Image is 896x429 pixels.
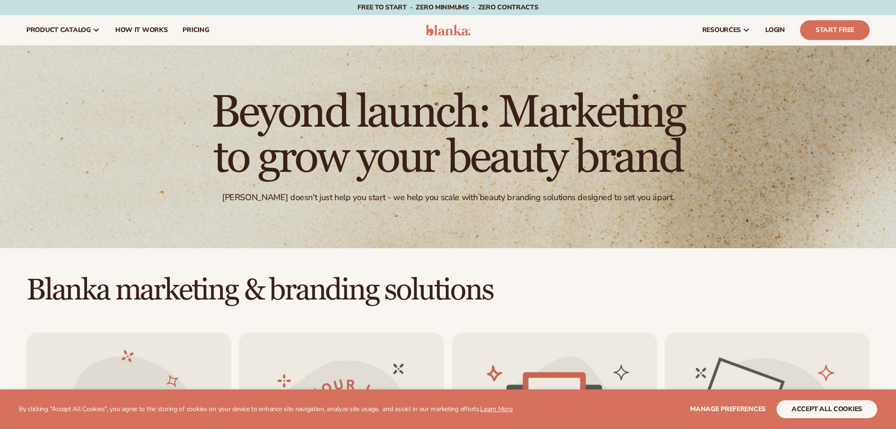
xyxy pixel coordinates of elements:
[190,90,707,181] h1: Beyond launch: Marketing to grow your beauty brand
[765,26,785,34] span: LOGIN
[175,15,216,45] a: pricing
[19,405,513,413] p: By clicking "Accept All Cookies", you agree to the storing of cookies on your device to enhance s...
[702,26,741,34] span: resources
[758,15,793,45] a: LOGIN
[182,26,209,34] span: pricing
[690,400,766,418] button: Manage preferences
[222,192,674,203] div: [PERSON_NAME] doesn't just help you start - we help you scale with beauty branding solutions desi...
[19,15,108,45] a: product catalog
[108,15,175,45] a: How It Works
[26,26,91,34] span: product catalog
[115,26,168,34] span: How It Works
[695,15,758,45] a: resources
[426,24,470,36] img: logo
[777,400,877,418] button: accept all cookies
[800,20,870,40] a: Start Free
[480,405,512,413] a: Learn More
[690,405,766,413] span: Manage preferences
[357,3,538,12] span: Free to start · ZERO minimums · ZERO contracts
